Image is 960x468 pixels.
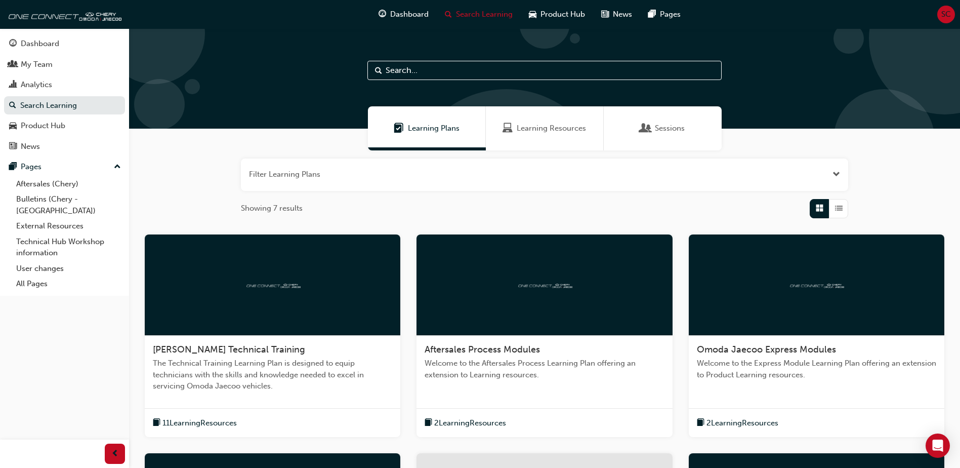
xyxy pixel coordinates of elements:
[648,8,656,21] span: pages-icon
[21,120,65,132] div: Product Hub
[835,203,843,214] span: List
[655,123,685,134] span: Sessions
[4,158,125,176] button: Pages
[111,448,119,460] span: prev-icon
[408,123,460,134] span: Learning Plans
[4,75,125,94] a: Analytics
[162,417,237,429] span: 11 Learning Resources
[445,8,452,21] span: search-icon
[425,344,540,355] span: Aftersales Process Modules
[9,142,17,151] span: news-icon
[788,280,844,289] img: oneconnect
[153,417,237,430] button: book-icon11LearningResources
[9,101,16,110] span: search-icon
[697,417,704,430] span: book-icon
[601,8,609,21] span: news-icon
[367,61,722,80] input: Search...
[4,32,125,158] button: DashboardMy TeamAnalyticsSearch LearningProduct HubNews
[394,123,404,134] span: Learning Plans
[434,417,506,429] span: 2 Learning Resources
[21,141,40,152] div: News
[21,161,41,173] div: Pages
[697,344,836,355] span: Omoda Jaecoo Express Modules
[21,38,59,50] div: Dashboard
[529,8,536,21] span: car-icon
[370,4,437,25] a: guage-iconDashboard
[540,9,585,20] span: Product Hub
[832,169,840,180] button: Open the filter
[9,81,17,90] span: chart-icon
[706,417,778,429] span: 2 Learning Resources
[640,4,689,25] a: pages-iconPages
[593,4,640,25] a: news-iconNews
[503,123,513,134] span: Learning Resources
[145,235,400,438] a: oneconnect[PERSON_NAME] Technical TrainingThe Technical Training Learning Plan is designed to equ...
[4,96,125,115] a: Search Learning
[12,261,125,277] a: User changes
[153,417,160,430] span: book-icon
[5,4,121,24] img: oneconnect
[9,60,17,69] span: people-icon
[926,434,950,458] div: Open Intercom Messenger
[486,106,604,150] a: Learning ResourcesLearning Resources
[613,9,632,20] span: News
[425,417,506,430] button: book-icon2LearningResources
[425,417,432,430] span: book-icon
[12,218,125,234] a: External Resources
[517,280,572,289] img: oneconnect
[9,163,17,172] span: pages-icon
[368,106,486,150] a: Learning PlansLearning Plans
[517,123,586,134] span: Learning Resources
[697,358,936,380] span: Welcome to the Express Module Learning Plan offering an extension to Product Learning resources.
[697,417,778,430] button: book-icon2LearningResources
[245,280,301,289] img: oneconnect
[153,358,392,392] span: The Technical Training Learning Plan is designed to equip technicians with the skills and knowled...
[4,34,125,53] a: Dashboard
[437,4,521,25] a: search-iconSearch Learning
[937,6,955,23] button: SC
[241,203,303,214] span: Showing 7 results
[416,235,672,438] a: oneconnectAftersales Process ModulesWelcome to the Aftersales Process Learning Plan offering an e...
[425,358,664,380] span: Welcome to the Aftersales Process Learning Plan offering an extension to Learning resources.
[12,276,125,292] a: All Pages
[4,137,125,156] a: News
[114,161,121,174] span: up-icon
[390,9,429,20] span: Dashboard
[375,65,382,76] span: Search
[21,59,53,70] div: My Team
[12,234,125,261] a: Technical Hub Workshop information
[689,235,944,438] a: oneconnectOmoda Jaecoo Express ModulesWelcome to the Express Module Learning Plan offering an ext...
[4,55,125,74] a: My Team
[816,203,823,214] span: Grid
[9,40,17,49] span: guage-icon
[604,106,722,150] a: SessionsSessions
[21,79,52,91] div: Analytics
[941,9,951,20] span: SC
[521,4,593,25] a: car-iconProduct Hub
[12,191,125,218] a: Bulletins (Chery - [GEOGRAPHIC_DATA])
[660,9,681,20] span: Pages
[641,123,651,134] span: Sessions
[153,344,305,355] span: [PERSON_NAME] Technical Training
[12,176,125,192] a: Aftersales (Chery)
[9,122,17,131] span: car-icon
[456,9,513,20] span: Search Learning
[379,8,386,21] span: guage-icon
[4,116,125,135] a: Product Hub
